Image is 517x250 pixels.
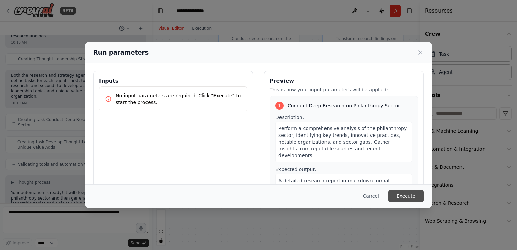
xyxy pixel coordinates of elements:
[99,77,247,85] h3: Inputs
[275,102,284,110] div: 1
[275,114,304,120] span: Description:
[93,48,149,57] h2: Run parameters
[358,190,384,202] button: Cancel
[278,178,399,204] span: A detailed research report in markdown format covering philanthropy sector trends, innovative pra...
[288,102,400,109] span: Conduct Deep Research on Philanthropy Sector
[278,126,407,158] span: Perform a comprehensive analysis of the philanthropy sector, identifying key trends, innovative p...
[275,167,316,172] span: Expected output:
[116,92,242,106] p: No input parameters are required. Click "Execute" to start the process.
[270,77,418,85] h3: Preview
[388,190,424,202] button: Execute
[270,86,418,93] p: This is how your input parameters will be applied:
